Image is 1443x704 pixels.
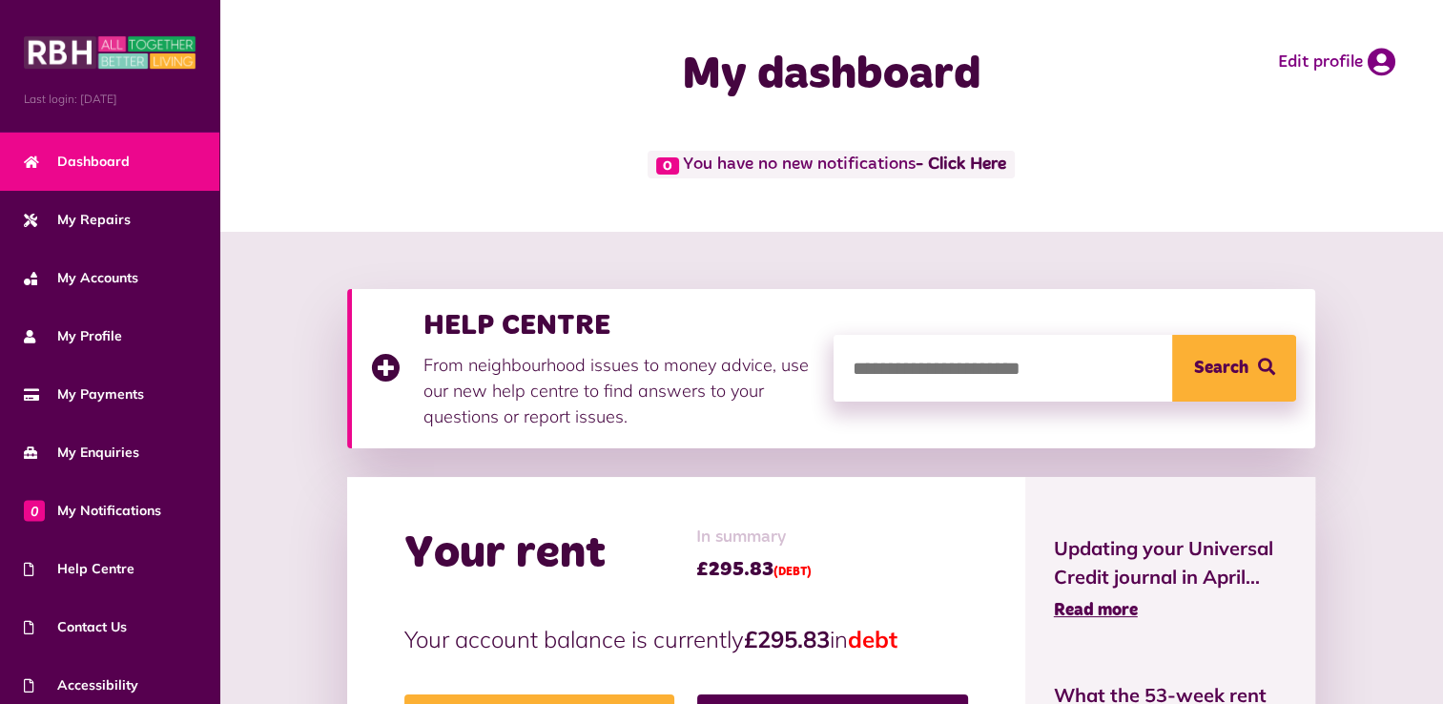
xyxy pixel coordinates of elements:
[404,622,968,656] p: Your account balance is currently in
[1194,335,1248,402] span: Search
[24,91,196,108] span: Last login: [DATE]
[24,675,138,695] span: Accessibility
[656,157,679,175] span: 0
[24,500,45,521] span: 0
[1172,335,1296,402] button: Search
[423,352,814,429] p: From neighbourhood issues to money advice, use our new help centre to find answers to your questi...
[1278,48,1395,76] a: Edit profile
[24,33,196,72] img: MyRBH
[1054,534,1288,591] span: Updating your Universal Credit journal in April...
[24,617,127,637] span: Contact Us
[24,501,161,521] span: My Notifications
[773,567,812,578] span: (DEBT)
[696,555,812,584] span: £295.83
[24,210,131,230] span: My Repairs
[24,268,138,288] span: My Accounts
[423,308,814,342] h3: HELP CENTRE
[24,443,139,463] span: My Enquiries
[24,559,134,579] span: Help Centre
[24,326,122,346] span: My Profile
[24,384,144,404] span: My Payments
[916,156,1006,174] a: - Click Here
[696,525,812,550] span: In summary
[545,48,1119,103] h1: My dashboard
[648,151,1015,178] span: You have no new notifications
[848,625,897,653] span: debt
[1054,602,1138,619] span: Read more
[404,527,606,582] h2: Your rent
[24,152,130,172] span: Dashboard
[744,625,830,653] strong: £295.83
[1054,534,1288,624] a: Updating your Universal Credit journal in April... Read more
